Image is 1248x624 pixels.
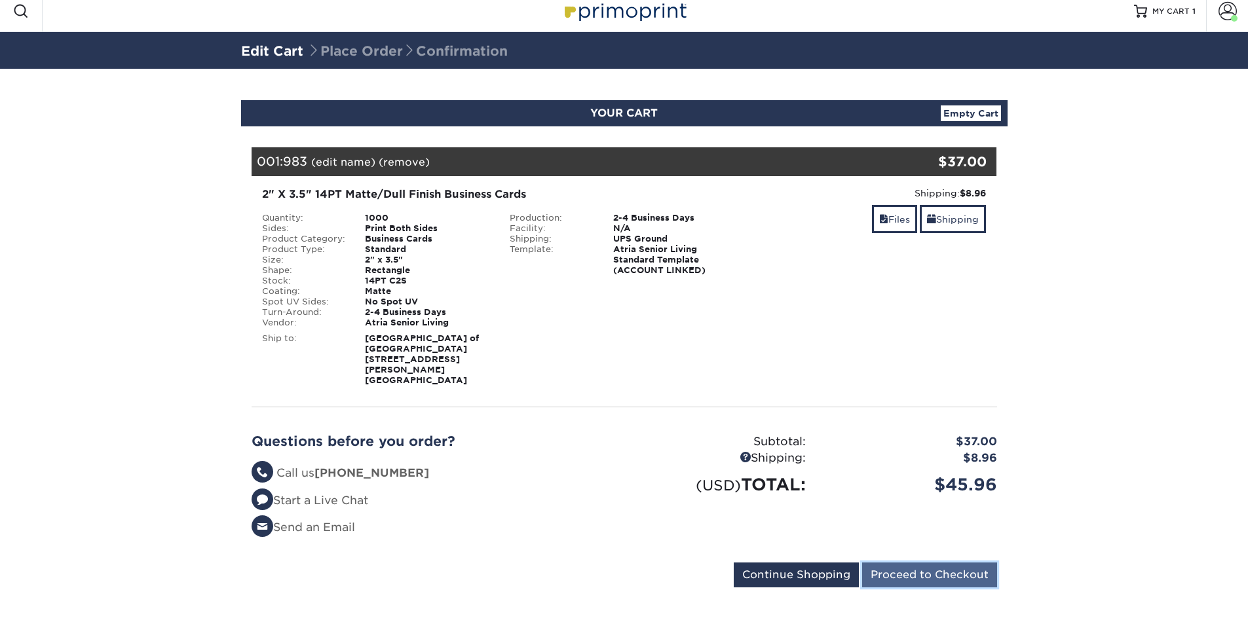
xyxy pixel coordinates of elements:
[355,265,500,276] div: Rectangle
[624,450,816,467] div: Shipping:
[927,214,936,225] span: shipping
[365,333,479,385] strong: [GEOGRAPHIC_DATA] of [GEOGRAPHIC_DATA] [STREET_ADDRESS][PERSON_NAME] [GEOGRAPHIC_DATA]
[879,214,888,225] span: files
[758,187,987,200] div: Shipping:
[314,466,429,479] strong: [PHONE_NUMBER]
[500,244,603,276] div: Template:
[500,213,603,223] div: Production:
[252,244,356,255] div: Product Type:
[252,276,356,286] div: Stock:
[262,187,738,202] div: 2" X 3.5" 14PT Matte/Dull Finish Business Cards
[816,433,1007,450] div: $37.00
[252,234,356,244] div: Product Category:
[252,255,356,265] div: Size:
[500,234,603,244] div: Shipping:
[252,307,356,318] div: Turn-Around:
[252,465,615,482] li: Call us
[590,107,658,119] span: YOUR CART
[283,154,307,168] span: 983
[307,43,508,59] span: Place Order Confirmation
[252,297,356,307] div: Spot UV Sides:
[252,433,615,449] h2: Questions before you order?
[252,265,356,276] div: Shape:
[960,188,986,198] strong: $8.96
[241,43,303,59] a: Edit Cart
[355,307,500,318] div: 2-4 Business Days
[355,255,500,265] div: 2" x 3.5"
[355,286,500,297] div: Matte
[355,318,500,328] div: Atria Senior Living
[696,477,741,494] small: (USD)
[252,213,356,223] div: Quantity:
[603,223,748,234] div: N/A
[355,213,500,223] div: 1000
[862,562,997,587] input: Proceed to Checkout
[734,562,859,587] input: Continue Shopping
[941,105,1001,121] a: Empty Cart
[355,244,500,255] div: Standard
[252,147,873,176] div: 001:
[1152,6,1190,17] span: MY CART
[872,205,917,233] a: Files
[252,318,356,328] div: Vendor:
[252,223,356,234] div: Sides:
[624,433,816,450] div: Subtotal:
[603,213,748,223] div: 2-4 Business Days
[500,223,603,234] div: Facility:
[252,286,356,297] div: Coating:
[355,234,500,244] div: Business Cards
[603,244,748,276] div: Atria Senior Living Standard Template (ACCOUNT LINKED)
[252,521,355,534] a: Send an Email
[311,156,375,168] a: (edit name)
[252,494,368,507] a: Start a Live Chat
[873,152,987,172] div: $37.00
[355,276,500,286] div: 14PT C2S
[816,450,1007,467] div: $8.96
[816,472,1007,497] div: $45.96
[920,205,986,233] a: Shipping
[355,297,500,307] div: No Spot UV
[1192,7,1196,16] span: 1
[624,472,816,497] div: TOTAL:
[252,333,356,386] div: Ship to:
[355,223,500,234] div: Print Both Sides
[603,234,748,244] div: UPS Ground
[379,156,430,168] a: (remove)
